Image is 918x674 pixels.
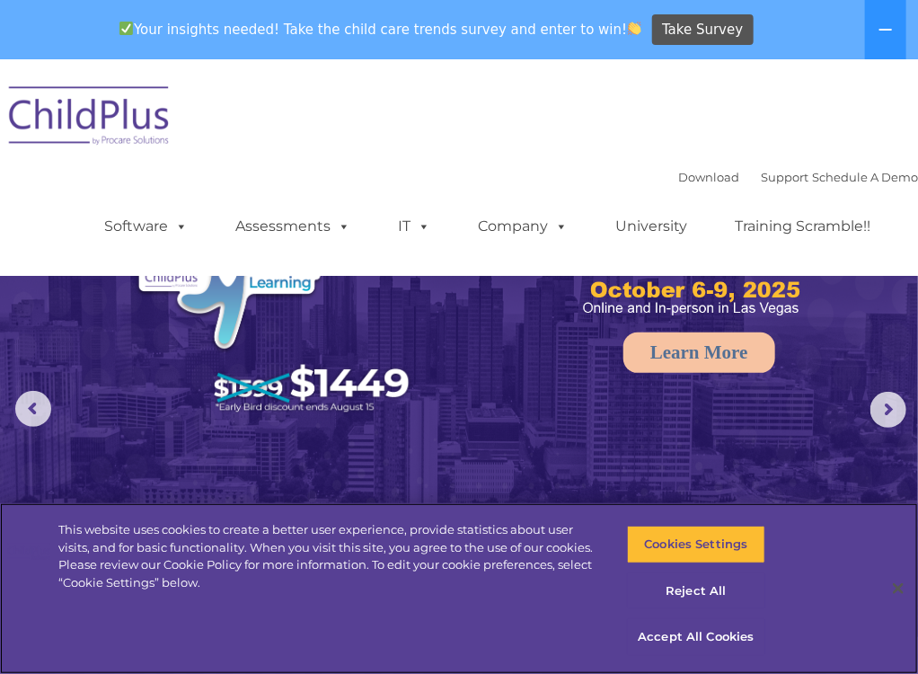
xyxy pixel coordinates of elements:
button: Close [878,569,918,608]
a: Download [678,170,739,184]
a: IT [380,208,448,244]
a: University [597,208,705,244]
span: Take Survey [662,14,743,46]
div: This website uses cookies to create a better user experience, provide statistics about user visit... [58,521,600,591]
button: Cookies Settings [627,526,764,563]
a: Company [460,208,586,244]
a: Software [86,208,206,244]
a: Training Scramble!! [717,208,888,244]
a: Schedule A Demo [812,170,918,184]
img: ✅ [119,22,133,35]
button: Accept All Cookies [627,618,764,656]
font: | [678,170,918,184]
span: Your insights needed! Take the child care trends survey and enter to win! [111,12,649,47]
a: Assessments [217,208,368,244]
a: Take Survey [652,14,754,46]
a: Support [761,170,808,184]
img: 👏 [628,22,641,35]
a: Learn More [623,333,775,373]
button: Reject All [627,572,764,610]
